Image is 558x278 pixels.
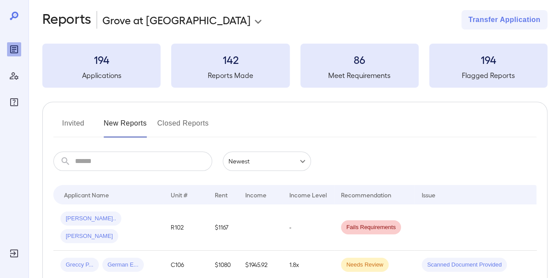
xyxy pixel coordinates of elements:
[42,52,161,67] h3: 194
[42,44,547,88] summary: 194Applications142Reports Made86Meet Requirements194Flagged Reports
[422,189,436,200] div: Issue
[53,116,93,137] button: Invited
[7,42,21,56] div: Reports
[7,95,21,109] div: FAQ
[429,70,547,81] h5: Flagged Reports
[171,189,187,200] div: Unit #
[289,189,327,200] div: Income Level
[164,204,208,251] td: R102
[422,261,507,269] span: Scanned Document Provided
[300,52,419,67] h3: 86
[60,215,121,223] span: [PERSON_NAME]..
[171,52,289,67] h3: 142
[102,13,251,27] p: Grove at [GEOGRAPHIC_DATA]
[282,204,334,251] td: -
[429,52,547,67] h3: 194
[102,261,144,269] span: German E...
[215,189,229,200] div: Rent
[245,189,266,200] div: Income
[223,152,311,171] div: Newest
[341,223,401,232] span: Fails Requirements
[7,246,21,260] div: Log Out
[42,10,91,30] h2: Reports
[7,69,21,83] div: Manage Users
[42,70,161,81] h5: Applications
[60,232,118,241] span: [PERSON_NAME]
[341,189,391,200] div: Recommendation
[64,189,109,200] div: Applicant Name
[157,116,209,137] button: Closed Reports
[208,204,238,251] td: $1167
[341,261,389,269] span: Needs Review
[171,70,289,81] h5: Reports Made
[104,116,147,137] button: New Reports
[300,70,419,81] h5: Meet Requirements
[461,10,547,30] button: Transfer Application
[60,261,99,269] span: Greccy P...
